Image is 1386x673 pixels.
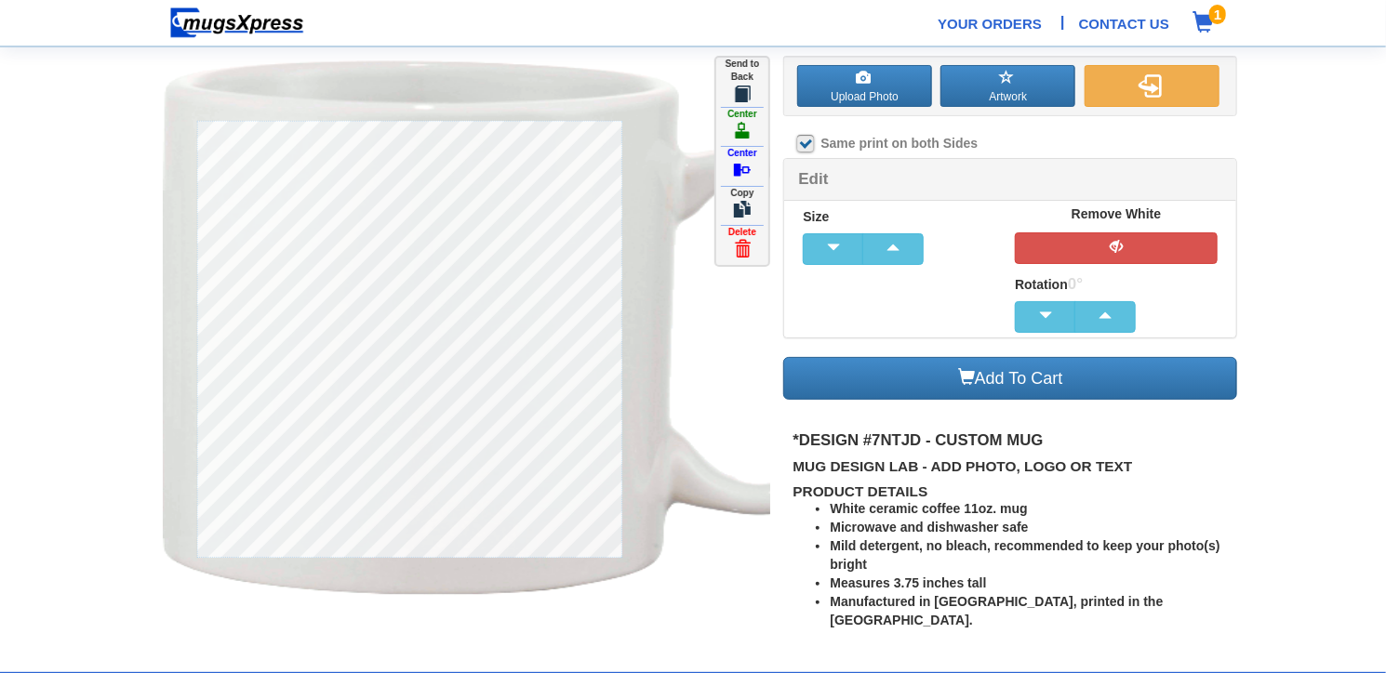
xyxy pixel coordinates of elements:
[783,357,1237,401] a: Add To Cart
[830,594,1163,627] b: Manufactured in [GEOGRAPHIC_DATA], printed in the [GEOGRAPHIC_DATA].
[720,226,765,260] label: Delete
[797,65,932,107] label: Upload Photo
[163,14,312,29] a: Home
[719,108,766,142] label: Center Horizontally
[1068,275,1083,293] span: 0°
[793,459,1237,475] h2: Mug Design Lab - Add photo, logo or Text
[169,7,305,39] img: mugsexpress logo
[938,14,1042,33] a: Your Orders
[163,56,922,601] img: Awhite.gif
[830,575,986,590] b: Measures 3.75 inches tall
[1139,74,1162,98] img: flipw.png
[940,65,1075,107] button: Artwork
[830,501,1027,516] b: White ceramic coffee 11oz. mug
[803,205,1006,228] label: Size
[1209,5,1226,24] span: 1
[1060,11,1065,33] span: |
[820,136,978,151] b: Same print on both Sides
[793,432,1237,449] h1: *Design #7Ntjd - Custom Mug
[719,147,766,181] label: Center Vertically
[1015,205,1218,224] label: Remove White
[830,538,1219,572] b: Mild detergent, no bleach, recommended to keep your photo(s) bright
[1015,273,1218,296] label: Rotation
[798,170,828,188] b: Edit
[830,520,1028,534] b: Microwave and dishwasher safe
[723,187,763,221] label: Copy
[793,484,1237,500] h2: Product Details
[716,58,768,105] label: Send to Back
[1079,14,1169,33] a: Contact Us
